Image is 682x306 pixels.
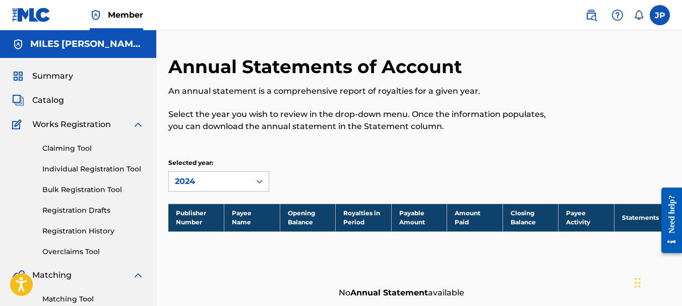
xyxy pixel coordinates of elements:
img: Summary [12,70,24,82]
img: Works Registration [12,118,25,131]
span: Matching [32,269,72,281]
div: No available [334,282,670,304]
strong: Annual Statement [350,288,428,297]
p: Selected year: [168,158,269,167]
img: expand [132,118,144,131]
img: Top Rightsholder [90,9,102,21]
p: Select the year you wish to review in the drop-down menu. Once the information populates, you can... [168,108,554,133]
p: An annual statement is a comprehensive report of royalties for a given year. [168,85,554,97]
img: Matching [12,269,25,281]
a: Public Search [581,5,601,25]
div: User Menu [650,5,670,25]
a: Matching Tool [42,294,144,304]
img: help [611,9,624,21]
img: expand [132,269,144,281]
img: Catalog [12,94,24,106]
img: search [585,9,597,21]
th: Publisher Number [168,204,224,231]
a: CatalogCatalog [12,94,64,106]
h2: Annual Statements of Account [168,55,467,78]
th: Royalties in Period [336,204,392,231]
div: Help [607,5,628,25]
span: Member [108,9,143,21]
th: Statements [614,204,670,231]
th: Payee Name [224,204,280,231]
div: 2024 [175,175,244,188]
th: Payable Amount [391,204,447,231]
div: Drag [635,268,641,298]
a: Overclaims Tool [42,247,144,257]
img: MLC Logo [12,8,51,22]
a: SummarySummary [12,70,73,82]
th: Payee Activity [559,204,614,231]
th: Amount Paid [447,204,503,231]
span: Summary [32,70,73,82]
iframe: Chat Widget [632,258,682,306]
span: Works Registration [32,118,111,131]
a: Individual Registration Tool [42,164,144,174]
th: Opening Balance [280,204,336,231]
a: Claiming Tool [42,143,144,154]
iframe: Resource Center [654,179,682,261]
span: Catalog [32,94,64,106]
a: Registration History [42,226,144,236]
h5: MILES PENA PRODUCTIONS LLC [30,38,144,50]
a: Bulk Registration Tool [42,185,144,195]
img: Accounts [12,38,24,50]
a: Registration Drafts [42,205,144,216]
div: Notifications [634,10,644,20]
th: Closing Balance [503,204,559,231]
